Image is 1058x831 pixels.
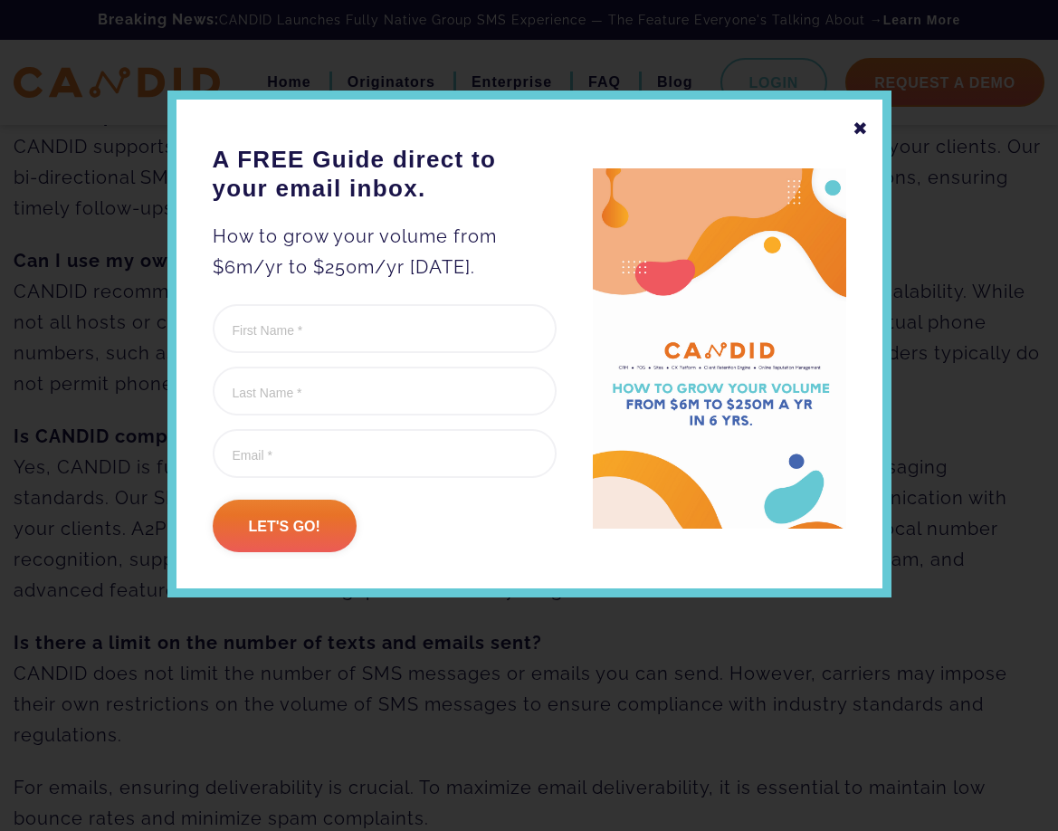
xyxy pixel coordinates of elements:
[213,145,557,203] h3: A FREE Guide direct to your email inbox.
[213,367,557,415] input: Last Name *
[853,113,869,144] div: ✖
[213,429,557,478] input: Email *
[213,304,557,353] input: First Name *
[213,500,357,552] input: Let's go!
[213,221,557,282] p: How to grow your volume from $6m/yr to $250m/yr [DATE].
[593,168,846,530] img: A FREE Guide direct to your email inbox.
